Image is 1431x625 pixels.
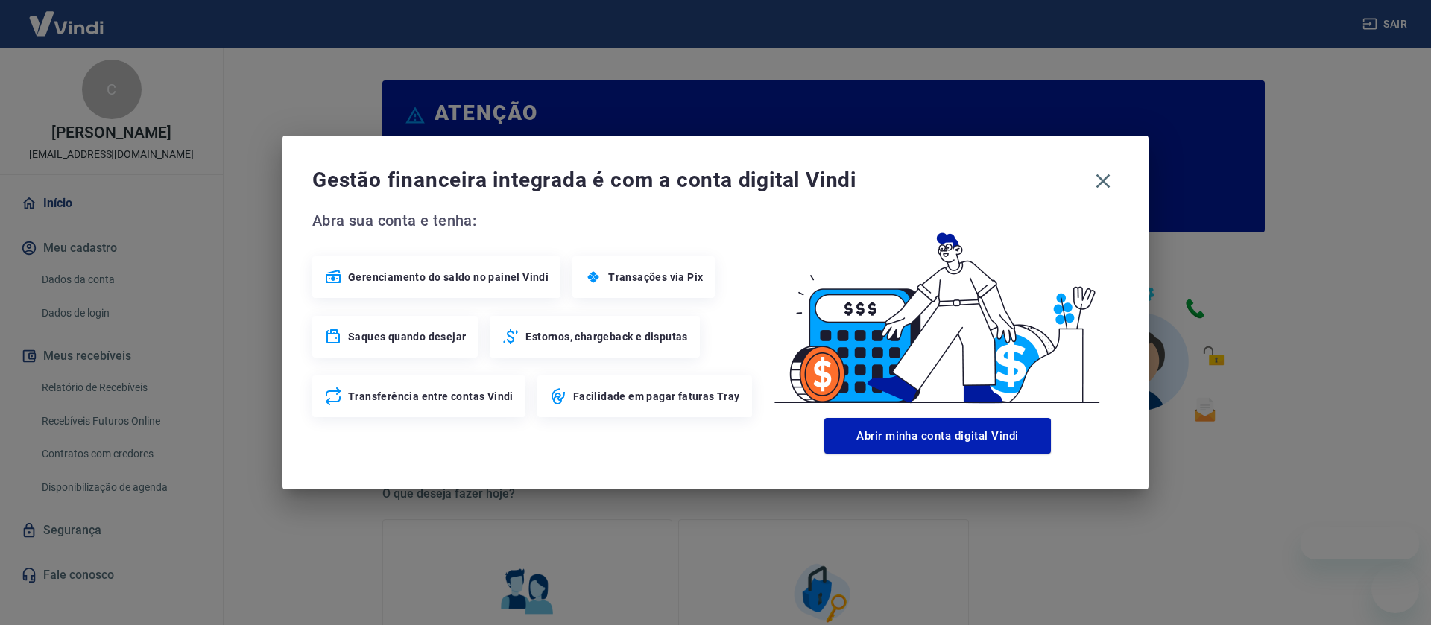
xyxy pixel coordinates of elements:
iframe: Mensagem da empresa [1301,527,1419,559]
button: Abrir minha conta digital Vindi [824,418,1051,454]
img: Good Billing [756,209,1119,412]
span: Estornos, chargeback e disputas [525,329,687,344]
span: Gerenciamento do saldo no painel Vindi [348,270,549,285]
span: Transferência entre contas Vindi [348,389,514,404]
span: Gestão financeira integrada é com a conta digital Vindi [312,165,1087,195]
span: Saques quando desejar [348,329,466,344]
span: Abra sua conta e tenha: [312,209,756,232]
span: Transações via Pix [608,270,703,285]
iframe: Botão para abrir a janela de mensagens [1371,565,1419,613]
span: Facilidade em pagar faturas Tray [573,389,740,404]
